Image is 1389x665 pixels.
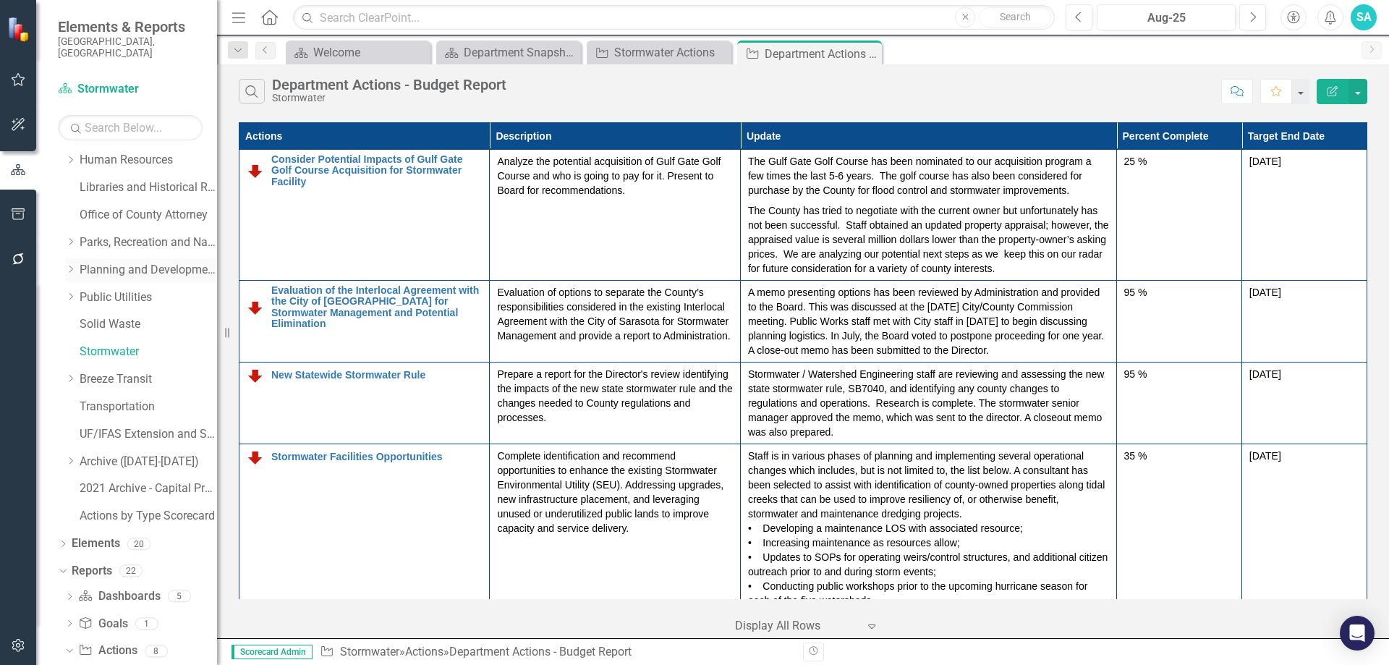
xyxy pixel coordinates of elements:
a: Stormwater [340,645,399,658]
td: Double-Click to Edit [740,281,1116,363]
span: [DATE] [1249,287,1281,298]
a: 2021 Archive - Capital Projects [80,480,217,497]
a: Stormwater Facilities Opportunities [271,452,482,462]
div: Stormwater [272,93,506,103]
a: Elements [72,535,120,552]
td: Double-Click to Edit Right Click for Context Menu [239,281,490,363]
a: Human Resources [80,152,217,169]
div: Department Snapshot [464,43,577,62]
div: Stormwater Actions [614,43,728,62]
p: Stormwater / Watershed Engineering staff are reviewing and assessing the new state stormwater rul... [748,367,1109,439]
span: [DATE] [1249,156,1281,167]
span: Elements & Reports [58,18,203,35]
input: Search Below... [58,115,203,140]
img: Below Plan [247,162,264,179]
td: Double-Click to Edit [1116,444,1241,613]
td: Double-Click to Edit [490,150,740,281]
div: Department Actions - Budget Report [272,77,506,93]
a: Planning and Development Services [80,262,217,279]
div: 95 % [1124,285,1234,300]
a: Actions [78,643,137,659]
td: Double-Click to Edit [1116,150,1241,281]
div: 95 % [1124,367,1234,381]
div: 8 [145,645,168,657]
a: Stormwater [80,344,217,360]
td: Double-Click to Edit [490,281,740,363]
a: Evaluation of the Interlocal Agreement with the City of [GEOGRAPHIC_DATA] for Stormwater Manageme... [271,285,482,330]
img: Below Plan [247,449,264,466]
p: Prepare a report for the Director's review identifying the impacts of the new state stormwater ru... [497,367,732,425]
div: Aug-25 [1102,9,1231,27]
a: Transportation [80,399,217,415]
a: Reports [72,563,112,580]
a: Libraries and Historical Resources [80,179,217,196]
a: Stormwater Actions [590,43,728,62]
p: A memo presenting options has been reviewed by Administration and provided to the Board. This was... [748,285,1109,357]
div: 22 [119,565,143,577]
span: Scorecard Admin [231,645,313,659]
p: The County has tried to negotiate with the current owner but unfortunately has not been successfu... [748,200,1109,276]
div: » » [320,644,792,661]
a: Archive ([DATE]-[DATE]) [80,454,217,470]
a: Actions [405,645,443,658]
td: Double-Click to Edit [1116,281,1241,363]
input: Search ClearPoint... [293,5,1055,30]
td: Double-Click to Edit [1241,444,1367,613]
p: The Gulf Gate Golf Course has been nominated to our acquisition program a few times the last 5-6 ... [748,154,1109,200]
div: 1 [135,617,158,630]
td: Double-Click to Edit [1116,363,1241,444]
td: Double-Click to Edit [490,444,740,613]
a: Solid Waste [80,316,217,333]
td: Double-Click to Edit Right Click for Context Menu [239,444,490,613]
a: Parks, Recreation and Natural Resources [80,234,217,251]
img: Below Plan [247,299,264,316]
a: New Statewide Stormwater Rule [271,370,482,381]
td: Double-Click to Edit [1241,363,1367,444]
div: Department Actions - Budget Report [765,45,878,63]
a: Department Snapshot [440,43,577,62]
button: Aug-25 [1097,4,1236,30]
img: Below Plan [247,367,264,384]
a: Stormwater [58,81,203,98]
a: Welcome [289,43,427,62]
a: UF/IFAS Extension and Sustainability [80,426,217,443]
button: SA [1351,4,1377,30]
td: Double-Click to Edit [1241,281,1367,363]
div: Welcome [313,43,427,62]
span: [DATE] [1249,450,1281,462]
td: Double-Click to Edit [740,363,1116,444]
img: ClearPoint Strategy [6,15,33,43]
button: Search [979,7,1051,27]
a: Public Utilities [80,289,217,306]
div: 20 [127,538,150,550]
p: Analyze the potential acquisition of Gulf Gate Golf Course and who is going to pay for it. Presen... [497,154,732,198]
td: Double-Click to Edit [740,150,1116,281]
span: [DATE] [1249,368,1281,380]
div: Open Intercom Messenger [1340,616,1375,651]
a: Dashboards [78,588,160,605]
div: Department Actions - Budget Report [449,645,632,658]
p: Staff is in various phases of planning and implementing several operational changes which include... [748,449,1109,608]
a: Actions by Type Scorecard [80,508,217,525]
small: [GEOGRAPHIC_DATA], [GEOGRAPHIC_DATA] [58,35,203,59]
a: Goals [78,616,127,632]
td: Double-Click to Edit [740,444,1116,613]
a: Office of County Attorney [80,207,217,224]
div: 25 % [1124,154,1234,169]
a: Consider Potential Impacts of Gulf Gate Golf Course Acquisition for Stormwater Facility [271,154,482,187]
td: Double-Click to Edit Right Click for Context Menu [239,363,490,444]
div: 35 % [1124,449,1234,463]
a: Breeze Transit [80,371,217,388]
p: Evaluation of options to separate the County’s responsibilities considered in the existing Interl... [497,285,732,343]
span: Search [1000,11,1031,22]
td: Double-Click to Edit Right Click for Context Menu [239,150,490,281]
p: Complete identification and recommend opportunities to enhance the existing Stormwater Environmen... [497,449,732,535]
div: 5 [168,590,191,603]
td: Double-Click to Edit [490,363,740,444]
td: Double-Click to Edit [1241,150,1367,281]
